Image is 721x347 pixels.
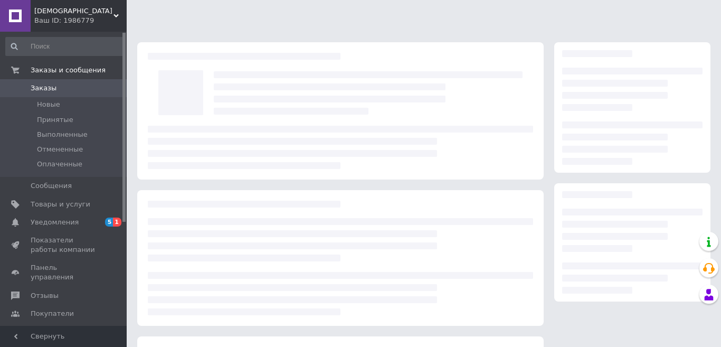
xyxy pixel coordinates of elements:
[37,115,73,125] span: Принятые
[31,263,98,282] span: Панель управления
[105,218,113,227] span: 5
[31,236,98,255] span: Показатели работы компании
[37,145,83,154] span: Отмененные
[34,16,127,25] div: Ваш ID: 1986779
[31,181,72,191] span: Сообщения
[5,37,125,56] input: Поиск
[31,65,106,75] span: Заказы и сообщения
[37,100,60,109] span: Новые
[31,83,56,93] span: Заказы
[37,130,88,139] span: Выполненные
[31,291,59,301] span: Отзывы
[31,309,74,318] span: Покупатели
[31,218,79,227] span: Уведомления
[31,200,90,209] span: Товары и услуги
[113,218,121,227] span: 1
[34,6,113,16] span: Aromatico
[37,160,82,169] span: Оплаченные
